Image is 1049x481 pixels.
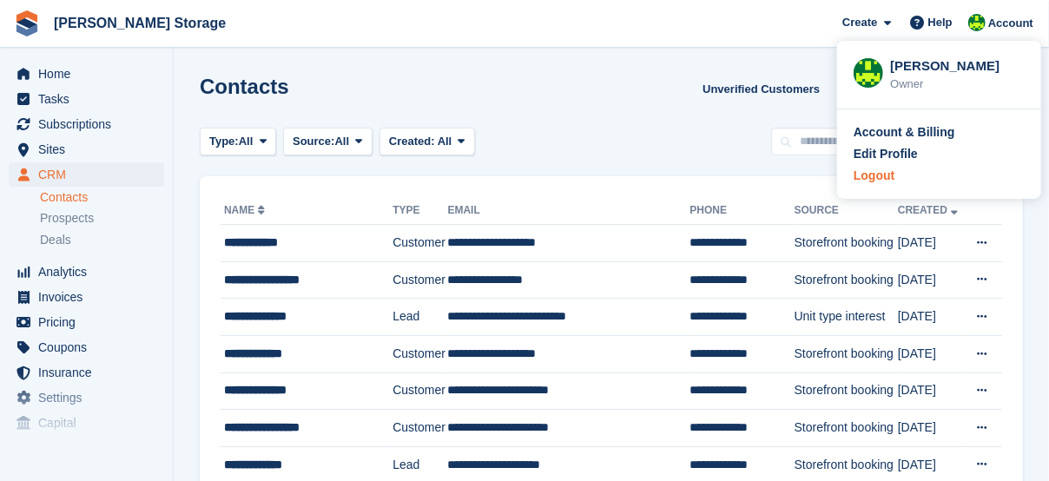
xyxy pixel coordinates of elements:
[38,411,142,435] span: Capital
[38,285,142,309] span: Invoices
[898,299,964,336] td: [DATE]
[393,299,447,336] td: Lead
[854,123,955,142] div: Account & Billing
[696,75,827,103] a: Unverified Customers
[38,62,142,86] span: Home
[9,411,164,435] a: menu
[438,135,452,148] span: All
[898,204,961,216] a: Created
[795,372,898,410] td: Storefront booking
[389,135,435,148] span: Created:
[200,75,289,98] h1: Contacts
[38,385,142,410] span: Settings
[40,189,164,206] a: Contacts
[38,335,142,359] span: Coupons
[38,360,142,385] span: Insurance
[47,9,233,37] a: [PERSON_NAME] Storage
[38,112,142,136] span: Subscriptions
[448,197,690,225] th: Email
[9,285,164,309] a: menu
[795,261,898,299] td: Storefront booking
[200,128,276,156] button: Type: All
[38,162,142,187] span: CRM
[795,225,898,262] td: Storefront booking
[40,210,94,227] span: Prospects
[14,10,40,36] img: stora-icon-8386f47178a22dfd0bd8f6a31ec36ba5ce8667c1dd55bd0f319d3a0aa187defe.svg
[393,225,447,262] td: Customer
[9,137,164,161] a: menu
[834,75,910,103] button: Export
[898,410,964,447] td: [DATE]
[795,197,898,225] th: Source
[9,62,164,86] a: menu
[690,197,795,225] th: Phone
[898,225,964,262] td: [DATE]
[898,335,964,372] td: [DATE]
[9,385,164,410] a: menu
[9,162,164,187] a: menu
[854,58,883,88] img: Claire Wilson
[9,260,164,284] a: menu
[239,133,254,150] span: All
[9,310,164,334] a: menu
[928,14,953,31] span: Help
[283,128,373,156] button: Source: All
[9,87,164,111] a: menu
[393,261,447,299] td: Customer
[335,133,350,150] span: All
[9,335,164,359] a: menu
[898,372,964,410] td: [DATE]
[988,15,1033,32] span: Account
[40,232,71,248] span: Deals
[795,335,898,372] td: Storefront booking
[393,372,447,410] td: Customer
[854,123,1025,142] a: Account & Billing
[9,360,164,385] a: menu
[898,261,964,299] td: [DATE]
[379,128,475,156] button: Created: All
[890,76,1025,93] div: Owner
[9,112,164,136] a: menu
[38,87,142,111] span: Tasks
[854,167,894,185] div: Logout
[968,14,986,31] img: Claire Wilson
[40,209,164,227] a: Prospects
[40,231,164,249] a: Deals
[393,335,447,372] td: Customer
[38,260,142,284] span: Analytics
[854,167,1025,185] a: Logout
[393,197,447,225] th: Type
[795,410,898,447] td: Storefront booking
[38,137,142,161] span: Sites
[795,299,898,336] td: Unit type interest
[393,410,447,447] td: Customer
[854,145,918,163] div: Edit Profile
[224,204,268,216] a: Name
[890,56,1025,72] div: [PERSON_NAME]
[209,133,239,150] span: Type:
[842,14,877,31] span: Create
[38,310,142,334] span: Pricing
[854,145,1025,163] a: Edit Profile
[293,133,334,150] span: Source:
